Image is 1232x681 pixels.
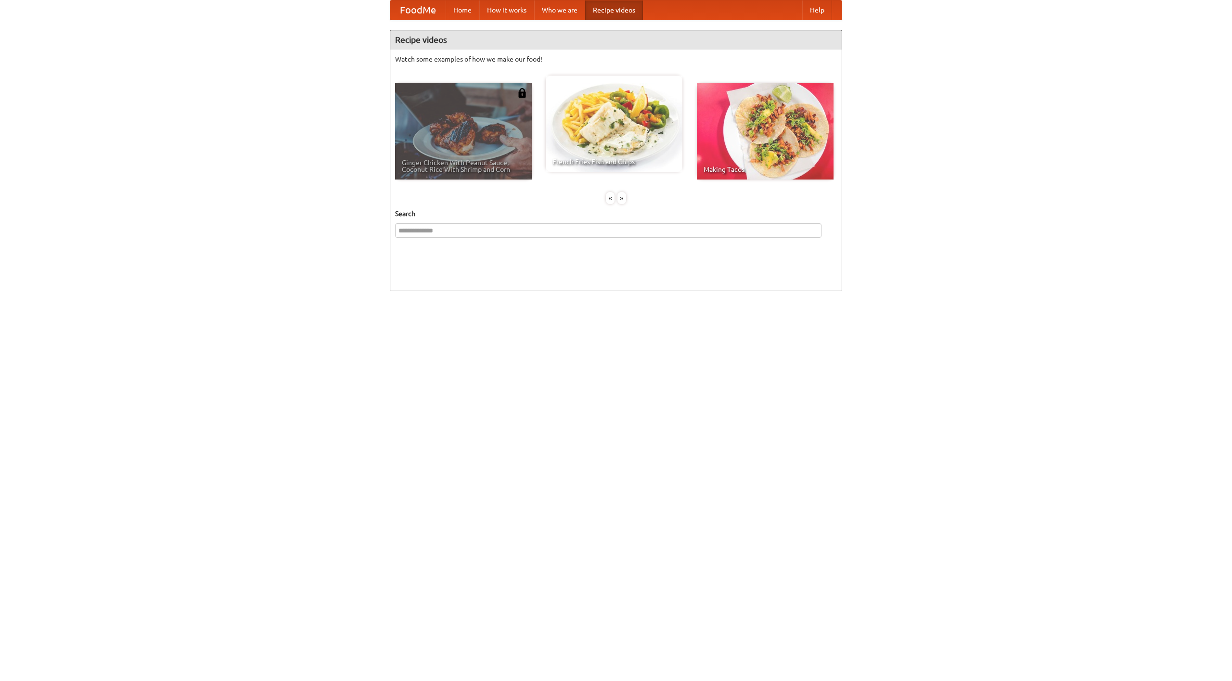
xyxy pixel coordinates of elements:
h5: Search [395,209,837,218]
img: 483408.png [517,88,527,98]
h4: Recipe videos [390,30,842,50]
p: Watch some examples of how we make our food! [395,54,837,64]
a: How it works [479,0,534,20]
a: Recipe videos [585,0,643,20]
div: « [606,192,615,204]
a: Help [802,0,832,20]
span: Making Tacos [704,166,827,173]
div: » [617,192,626,204]
a: Making Tacos [697,83,834,180]
a: Who we are [534,0,585,20]
a: French Fries Fish and Chips [546,76,682,172]
a: FoodMe [390,0,446,20]
span: French Fries Fish and Chips [552,158,676,165]
a: Home [446,0,479,20]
